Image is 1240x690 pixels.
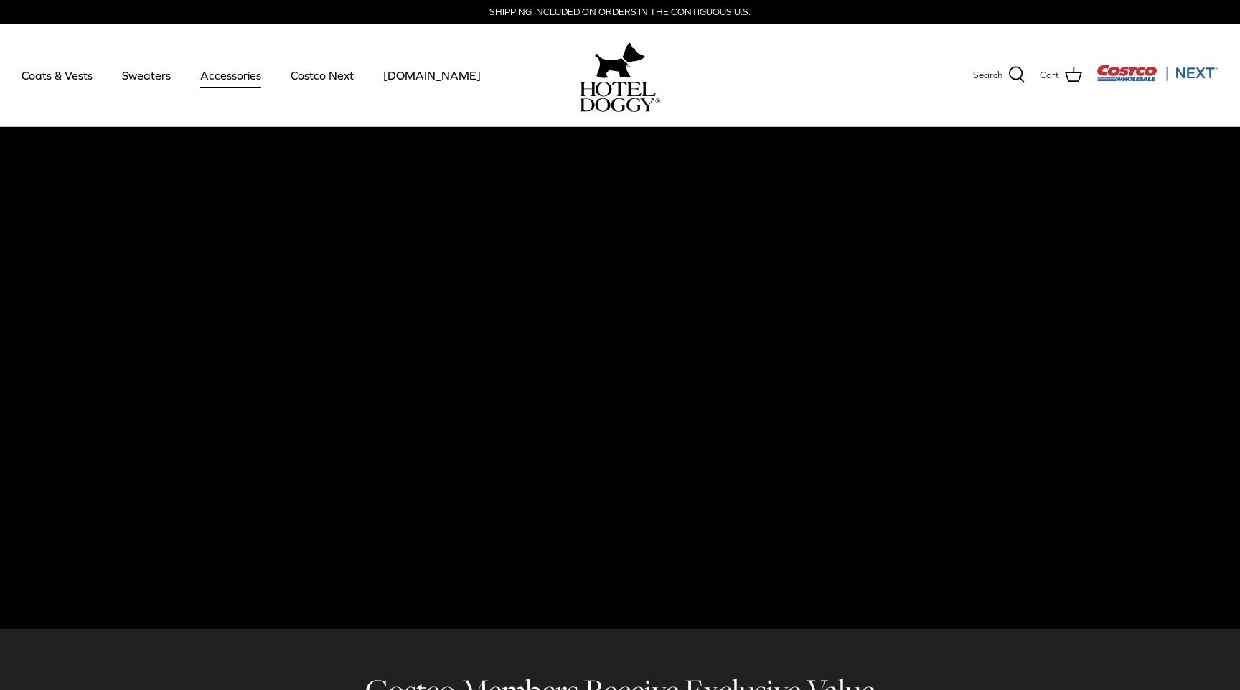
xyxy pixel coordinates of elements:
span: Cart [1040,68,1059,83]
a: Costco Next [278,51,367,100]
a: Visit Costco Next [1096,73,1218,84]
a: hoteldoggy.com hoteldoggycom [580,39,660,112]
a: Accessories [187,51,274,100]
a: Cart [1040,66,1082,85]
img: Costco Next [1096,64,1218,82]
a: Search [973,66,1025,85]
img: hoteldoggycom [580,82,660,112]
img: hoteldoggy.com [595,39,645,82]
a: Sweaters [109,51,184,100]
a: [DOMAIN_NAME] [370,51,494,100]
a: Coats & Vests [9,51,105,100]
span: Search [973,68,1002,83]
